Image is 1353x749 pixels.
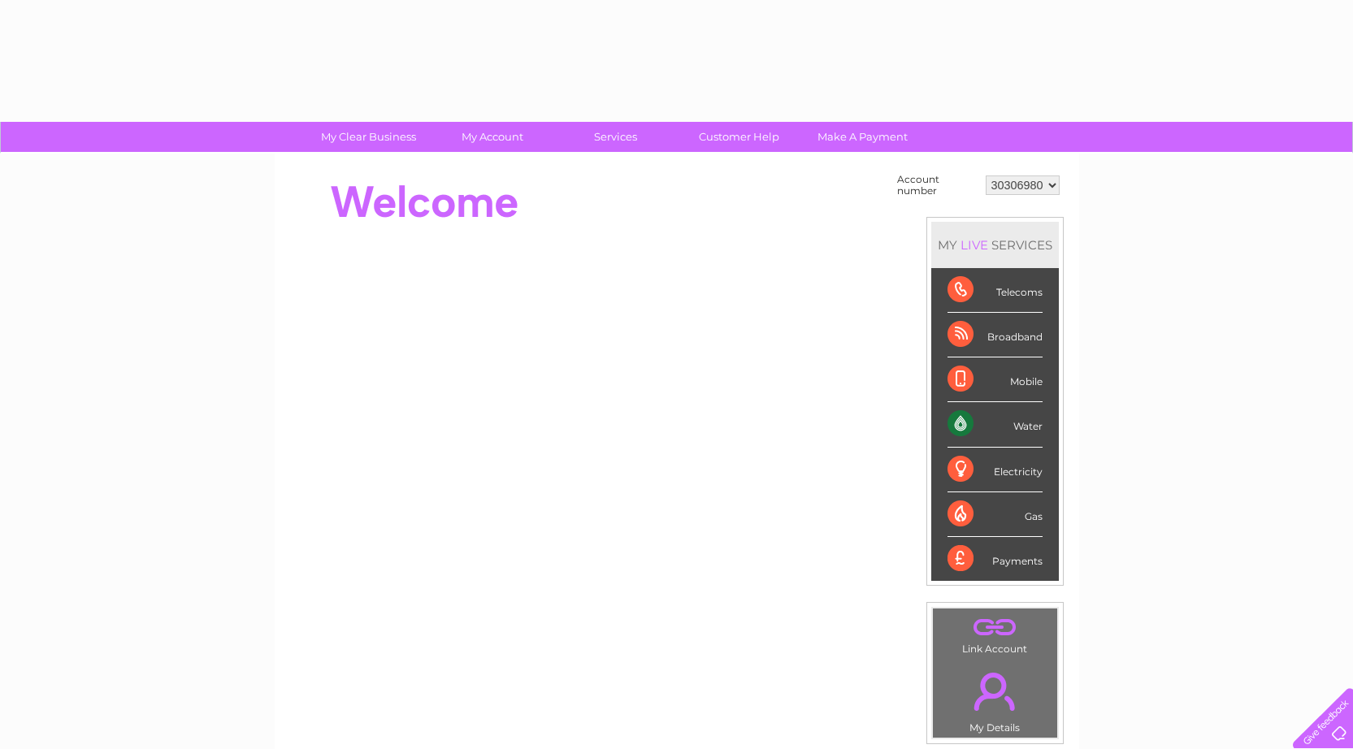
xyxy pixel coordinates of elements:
[301,122,436,152] a: My Clear Business
[948,537,1043,581] div: Payments
[948,313,1043,357] div: Broadband
[796,122,930,152] a: Make A Payment
[948,357,1043,402] div: Mobile
[932,608,1058,659] td: Link Account
[948,448,1043,492] div: Electricity
[932,659,1058,738] td: My Details
[672,122,806,152] a: Customer Help
[425,122,559,152] a: My Account
[957,237,991,253] div: LIVE
[948,268,1043,313] div: Telecoms
[931,222,1059,268] div: MY SERVICES
[937,663,1053,720] a: .
[937,613,1053,641] a: .
[948,402,1043,447] div: Water
[948,492,1043,537] div: Gas
[893,170,982,201] td: Account number
[549,122,683,152] a: Services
